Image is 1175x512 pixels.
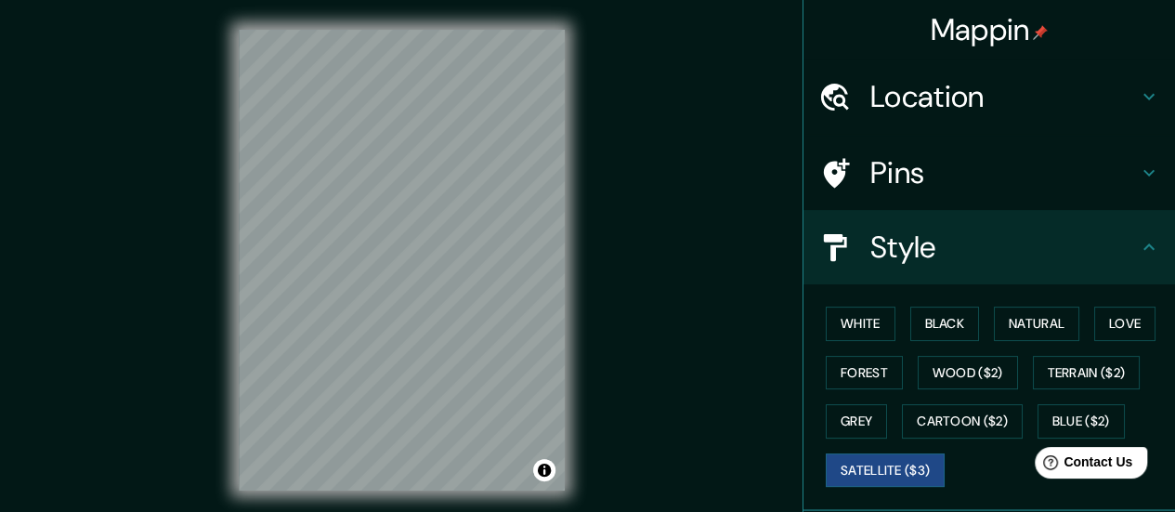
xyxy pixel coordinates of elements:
div: Style [803,210,1175,284]
button: Wood ($2) [918,356,1018,390]
button: Love [1094,307,1155,341]
button: Terrain ($2) [1033,356,1141,390]
div: Pins [803,136,1175,210]
button: Forest [826,356,903,390]
button: Blue ($2) [1038,404,1125,439]
button: Toggle attribution [533,459,555,481]
button: Black [910,307,980,341]
canvas: Map [239,30,565,491]
h4: Location [870,78,1138,115]
h4: Mappin [931,11,1049,48]
button: White [826,307,895,341]
iframe: Help widget launcher [1010,440,1155,492]
button: Cartoon ($2) [902,404,1023,439]
button: Grey [826,404,887,439]
button: Natural [994,307,1079,341]
div: Location [803,59,1175,134]
h4: Pins [870,154,1138,191]
img: pin-icon.png [1033,25,1048,40]
button: Satellite ($3) [826,453,945,488]
h4: Style [870,229,1138,266]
